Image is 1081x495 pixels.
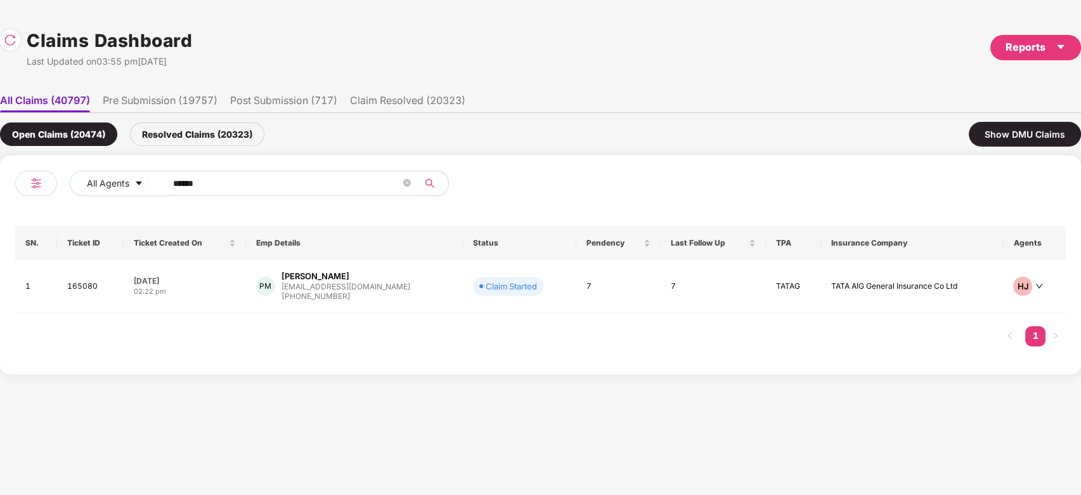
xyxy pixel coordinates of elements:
[403,179,411,187] span: close-circle
[1003,226,1066,260] th: Agents
[1035,282,1043,290] span: down
[417,171,449,196] button: search
[57,226,124,260] th: Ticket ID
[57,260,124,313] td: 165080
[29,176,44,191] img: svg+xml;base64,PHN2ZyB4bWxucz0iaHR0cDovL3d3dy53My5vcmcvMjAwMC9zdmciIHdpZHRoPSIyNCIgaGVpZ2h0PSIyNC...
[4,34,16,46] img: svg+xml;base64,PHN2ZyBpZD0iUmVsb2FkLTMyeDMyIiB4bWxucz0iaHR0cDovL3d3dy53My5vcmcvMjAwMC9zdmciIHdpZH...
[134,275,236,286] div: [DATE]
[1000,326,1020,346] button: left
[134,286,236,297] div: 02:22 pm
[15,226,57,260] th: SN.
[15,260,57,313] td: 1
[486,280,537,293] div: Claim Started
[103,94,217,112] li: Pre Submission (19757)
[134,238,226,248] span: Ticket Created On
[282,282,410,291] div: [EMAIL_ADDRESS][DOMAIN_NAME]
[1045,326,1066,346] li: Next Page
[1045,326,1066,346] button: right
[821,260,1004,313] td: TATA AIG General Insurance Co Ltd
[282,270,349,282] div: [PERSON_NAME]
[463,226,576,260] th: Status
[130,122,264,146] div: Resolved Claims (20323)
[576,226,661,260] th: Pendency
[576,260,661,313] td: 7
[246,226,463,260] th: Emp Details
[417,178,442,188] span: search
[1006,332,1014,340] span: left
[661,260,766,313] td: 7
[403,178,411,190] span: close-circle
[821,226,1004,260] th: Insurance Company
[230,94,337,112] li: Post Submission (717)
[586,238,641,248] span: Pendency
[350,94,465,112] li: Claim Resolved (20323)
[661,226,766,260] th: Last Follow Up
[671,238,746,248] span: Last Follow Up
[969,122,1081,147] div: Show DMU Claims
[282,291,410,303] div: [PHONE_NUMBER]
[87,176,129,190] span: All Agents
[766,260,821,313] td: TATAG
[1006,39,1066,55] div: Reports
[27,55,192,69] div: Last Updated on 03:55 pm[DATE]
[124,226,246,260] th: Ticket Created On
[1056,42,1066,52] span: caret-down
[1025,326,1045,345] a: 1
[134,179,143,189] span: caret-down
[70,171,171,196] button: All Agentscaret-down
[1000,326,1020,346] li: Previous Page
[1013,277,1032,296] div: HJ
[256,277,275,296] div: PM
[1025,326,1045,346] li: 1
[766,226,821,260] th: TPA
[1052,332,1059,340] span: right
[27,27,192,55] h1: Claims Dashboard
